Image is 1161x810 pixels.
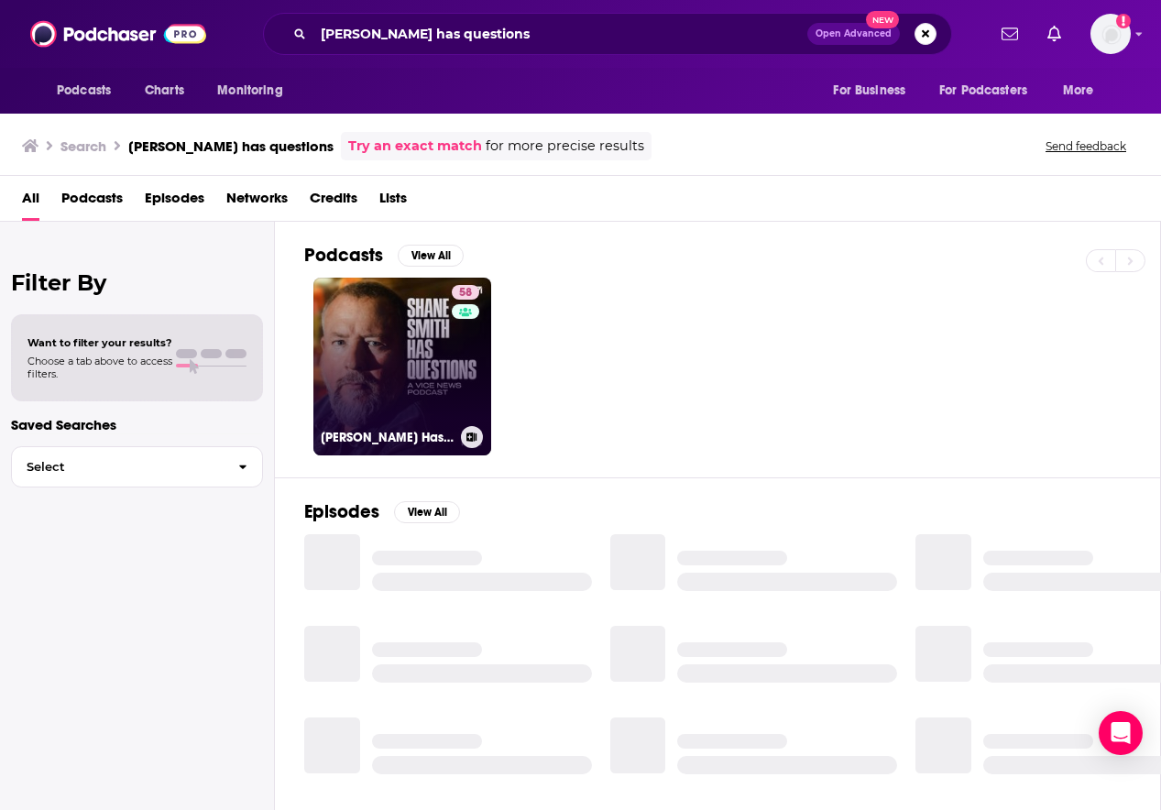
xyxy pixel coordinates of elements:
a: Show notifications dropdown [994,18,1025,49]
button: open menu [927,73,1054,108]
button: Select [11,446,263,487]
a: Charts [133,73,195,108]
div: Search podcasts, credits, & more... [263,13,952,55]
a: Show notifications dropdown [1040,18,1068,49]
h3: [PERSON_NAME] has questions [128,137,334,155]
button: Open AdvancedNew [807,23,900,45]
span: Choose a tab above to access filters. [27,355,172,380]
span: More [1063,78,1094,104]
h2: Episodes [304,500,379,523]
span: For Business [833,78,905,104]
a: 58[PERSON_NAME] Has Questions [313,278,491,455]
a: Episodes [145,183,204,221]
svg: Add a profile image [1116,14,1131,28]
span: Want to filter your results? [27,336,172,349]
span: Charts [145,78,184,104]
a: Podcasts [61,183,123,221]
span: New [866,11,899,28]
button: open menu [204,73,306,108]
span: Select [12,461,224,473]
p: Saved Searches [11,416,263,433]
h3: Search [60,137,106,155]
h2: Podcasts [304,244,383,267]
a: Networks [226,183,288,221]
button: Show profile menu [1090,14,1131,54]
a: 58 [452,285,479,300]
a: Credits [310,183,357,221]
a: Lists [379,183,407,221]
button: open menu [1050,73,1117,108]
span: Logged in as shubbardidpr [1090,14,1131,54]
button: View All [398,245,464,267]
h3: [PERSON_NAME] Has Questions [321,430,454,445]
a: All [22,183,39,221]
button: open menu [820,73,928,108]
h2: Filter By [11,269,263,296]
img: Podchaser - Follow, Share and Rate Podcasts [30,16,206,51]
button: View All [394,501,460,523]
div: Open Intercom Messenger [1099,711,1143,755]
a: EpisodesView All [304,500,460,523]
span: 58 [459,284,472,302]
a: Try an exact match [348,136,482,157]
button: Send feedback [1040,138,1132,154]
span: Monitoring [217,78,282,104]
input: Search podcasts, credits, & more... [313,19,807,49]
span: for more precise results [486,136,644,157]
span: Podcasts [57,78,111,104]
span: For Podcasters [939,78,1027,104]
span: Open Advanced [816,29,892,38]
button: open menu [44,73,135,108]
img: User Profile [1090,14,1131,54]
a: PodcastsView All [304,244,464,267]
